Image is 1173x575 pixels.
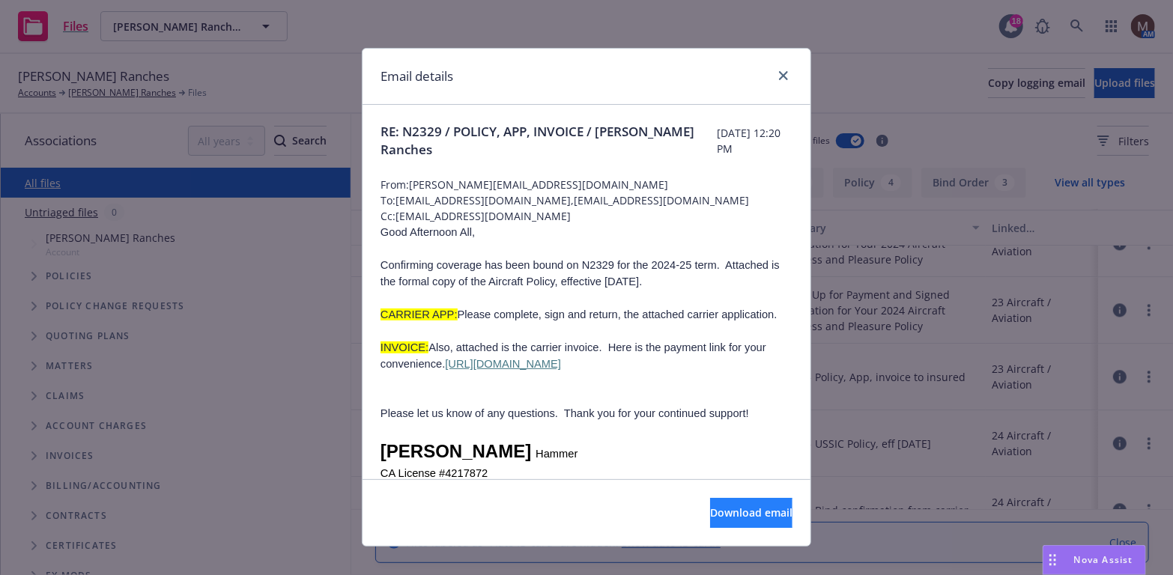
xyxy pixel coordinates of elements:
span: [PERSON_NAME] [381,441,531,461]
span: INVOICE: [381,341,428,353]
span: CARRIER APP: [381,308,458,320]
span: Nova Assist [1074,553,1133,566]
button: Download email [710,498,792,528]
span: RE: N2329 / POLICY, APP, INVOICE / [PERSON_NAME] Ranches [381,123,718,159]
span: To: [EMAIL_ADDRESS][DOMAIN_NAME],[EMAIL_ADDRESS][DOMAIN_NAME] [381,192,792,208]
span: [DATE] 12:20 PM [718,125,793,156]
span: CA License #4217872 [381,467,488,479]
p: Please complete, sign and return, the attached carrier application. [381,306,792,323]
span: From: [PERSON_NAME][EMAIL_ADDRESS][DOMAIN_NAME] [381,177,792,192]
span: Cc: [EMAIL_ADDRESS][DOMAIN_NAME] [381,208,792,224]
span: Download email [710,505,792,520]
p: Please let us know of any questions. Thank you for your continued support! [381,405,792,422]
a: [URL][DOMAIN_NAME] [445,358,561,370]
span: Hammer [536,448,578,460]
a: close [775,67,792,85]
p: Good Afternoon All, [381,224,792,240]
p: Also, attached is the carrier invoice. Here is the payment link for your convenience. [381,339,792,372]
div: Drag to move [1043,546,1062,574]
button: Nova Assist [1043,545,1146,575]
h1: Email details [381,67,453,86]
p: Confirming coverage has been bound on N2329 for the 2024-25 term. Attached is the formal copy of ... [381,257,792,290]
